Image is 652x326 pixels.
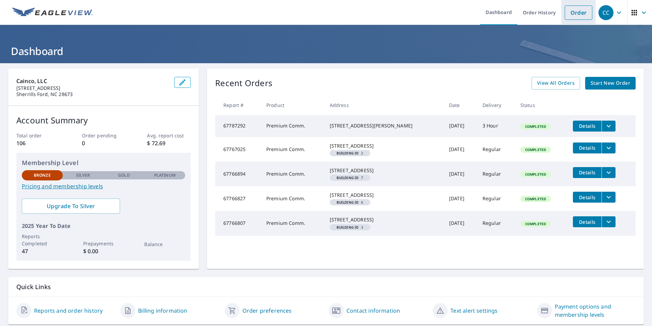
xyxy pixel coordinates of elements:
[537,79,575,87] span: View All Orders
[22,158,185,167] p: Membership Level
[337,176,359,179] em: Building ID
[22,233,63,247] p: Reports Completed
[12,8,93,18] img: EV Logo
[477,95,515,115] th: Delivery
[577,123,597,129] span: Details
[242,307,292,315] a: Order preferences
[521,196,550,201] span: Completed
[577,194,597,201] span: Details
[337,151,359,155] em: Building ID
[215,186,261,211] td: 67766827
[477,162,515,186] td: Regular
[138,307,187,315] a: Billing information
[573,192,602,203] button: detailsBtn-67766827
[83,240,124,247] p: Prepayments
[215,115,261,137] td: 67787292
[215,95,261,115] th: Report #
[332,201,368,204] span: 6
[515,95,567,115] th: Status
[602,216,616,227] button: filesDropdownBtn-67766807
[477,115,515,137] td: 3 Hour
[477,186,515,211] td: Regular
[521,147,550,152] span: Completed
[261,95,324,115] th: Product
[577,145,597,151] span: Details
[602,121,616,132] button: filesDropdownBtn-67787292
[521,172,550,177] span: Completed
[444,95,477,115] th: Date
[521,221,550,226] span: Completed
[330,216,438,223] div: [STREET_ADDRESS]
[215,77,272,90] p: Recent Orders
[332,151,368,155] span: 2
[34,307,103,315] a: Reports and order history
[22,199,120,214] a: Upgrade To Silver
[22,222,185,230] p: 2025 Year To Date
[573,121,602,132] button: detailsBtn-67787292
[444,137,477,162] td: [DATE]
[8,44,644,58] h1: Dashboard
[477,137,515,162] td: Regular
[346,307,400,315] a: Contact information
[147,132,191,139] p: Avg. report cost
[22,247,63,255] p: 47
[602,167,616,178] button: filesDropdownBtn-67766894
[521,124,550,129] span: Completed
[330,192,438,199] div: [STREET_ADDRESS]
[444,162,477,186] td: [DATE]
[337,226,359,229] em: Building ID
[261,211,324,235] td: Premium Comm.
[573,142,602,153] button: detailsBtn-67767025
[16,114,191,126] p: Account Summary
[27,202,115,210] span: Upgrade To Silver
[324,95,444,115] th: Address
[82,132,125,139] p: Order pending
[598,5,613,20] div: CC
[330,142,438,149] div: [STREET_ADDRESS]
[602,192,616,203] button: filesDropdownBtn-67766827
[16,91,169,97] p: Sherrills Ford, NC 28673
[83,247,124,255] p: $ 0.00
[577,169,597,176] span: Details
[565,5,592,20] a: Order
[16,132,60,139] p: Total order
[585,77,636,90] a: Start New Order
[261,162,324,186] td: Premium Comm.
[330,167,438,174] div: [STREET_ADDRESS]
[444,115,477,137] td: [DATE]
[332,176,368,179] span: 7
[16,77,169,85] p: Cainco, LLC
[215,137,261,162] td: 67767025
[330,122,438,129] div: [STREET_ADDRESS][PERSON_NAME]
[16,283,636,291] p: Quick Links
[591,79,630,87] span: Start New Order
[144,241,185,248] p: Balance
[76,172,90,178] p: Silver
[332,226,368,229] span: 3
[16,139,60,147] p: 106
[34,172,51,178] p: Bronze
[450,307,498,315] a: Text alert settings
[602,142,616,153] button: filesDropdownBtn-67767025
[261,137,324,162] td: Premium Comm.
[573,167,602,178] button: detailsBtn-67766894
[22,182,185,190] a: Pricing and membership levels
[444,211,477,235] td: [DATE]
[337,201,359,204] em: Building ID
[444,186,477,211] td: [DATE]
[215,162,261,186] td: 67766894
[532,77,580,90] a: View All Orders
[16,85,169,91] p: [STREET_ADDRESS]
[477,211,515,235] td: Regular
[118,172,130,178] p: Gold
[555,302,636,319] a: Payment options and membership levels
[82,139,125,147] p: 0
[577,219,597,225] span: Details
[261,186,324,211] td: Premium Comm.
[215,211,261,235] td: 67766807
[261,115,324,137] td: Premium Comm.
[147,139,191,147] p: $ 72.69
[154,172,176,178] p: Platinum
[573,216,602,227] button: detailsBtn-67766807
